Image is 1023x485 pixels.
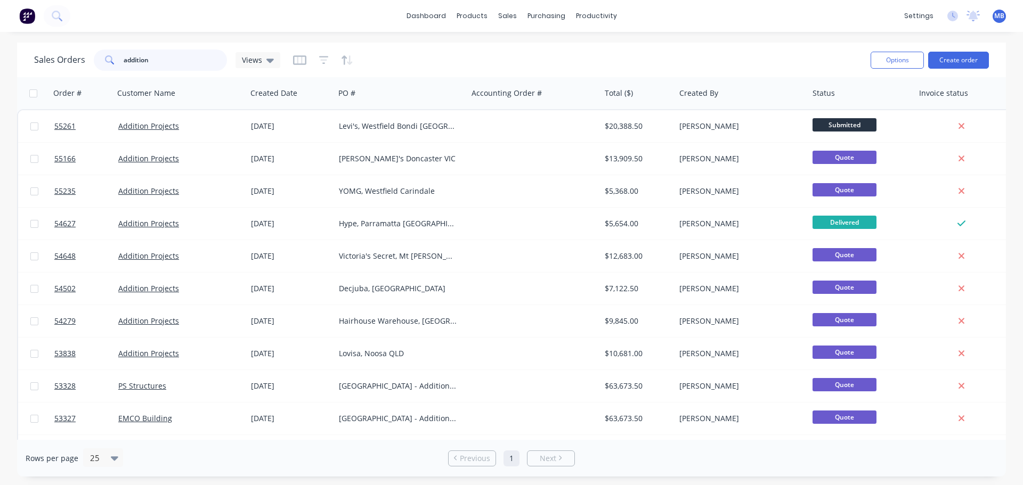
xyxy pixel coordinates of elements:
[605,88,633,98] div: Total ($)
[605,316,668,326] div: $9,845.00
[54,251,76,261] span: 54648
[813,248,876,261] span: Quote
[339,381,457,391] div: [GEOGRAPHIC_DATA] - Additions [GEOGRAPHIC_DATA]
[54,413,76,424] span: 53327
[118,348,179,358] a: Addition Projects
[118,381,166,391] a: PS Structures
[251,121,330,131] div: [DATE]
[19,8,35,24] img: Factory
[54,110,118,142] a: 55261
[53,88,82,98] div: Order #
[605,413,668,424] div: $63,673.50
[605,153,668,164] div: $13,909.50
[251,413,330,424] div: [DATE]
[118,283,179,293] a: Addition Projects
[251,153,330,164] div: [DATE]
[339,316,457,326] div: Hairhouse Warehouse, [GEOGRAPHIC_DATA]
[54,316,76,326] span: 54279
[117,88,175,98] div: Customer Name
[679,348,798,359] div: [PERSON_NAME]
[339,153,457,164] div: [PERSON_NAME]'s Doncaster VIC
[54,370,118,402] a: 53328
[54,305,118,337] a: 54279
[251,316,330,326] div: [DATE]
[54,218,76,229] span: 54627
[54,208,118,240] a: 54627
[401,8,451,24] a: dashboard
[679,153,798,164] div: [PERSON_NAME]
[339,348,457,359] div: Lovisa, Noosa QLD
[460,453,490,464] span: Previous
[339,251,457,261] div: Victoria's Secret, Mt [PERSON_NAME] QLD
[54,435,118,467] a: 53326
[679,283,798,294] div: [PERSON_NAME]
[251,186,330,196] div: [DATE]
[339,413,457,424] div: [GEOGRAPHIC_DATA] - Additions, [GEOGRAPHIC_DATA]
[251,251,330,261] div: [DATE]
[605,121,668,131] div: $20,388.50
[813,216,876,229] span: Delivered
[522,8,571,24] div: purchasing
[251,283,330,294] div: [DATE]
[449,453,496,464] a: Previous page
[54,273,118,305] a: 54502
[339,121,457,131] div: Levi's, Westfield Bondi [GEOGRAPHIC_DATA]
[118,153,179,163] a: Addition Projects
[679,251,798,261] div: [PERSON_NAME]
[679,88,718,98] div: Created By
[54,153,76,164] span: 55166
[54,240,118,272] a: 54648
[679,316,798,326] div: [PERSON_NAME]
[571,8,622,24] div: productivity
[472,88,542,98] div: Accounting Order #
[242,54,262,65] span: Views
[54,283,76,294] span: 54502
[994,11,1004,21] span: MB
[493,8,522,24] div: sales
[679,218,798,229] div: [PERSON_NAME]
[451,8,493,24] div: products
[54,186,76,196] span: 55235
[605,283,668,294] div: $7,122.50
[54,338,118,369] a: 53838
[54,402,118,434] a: 53327
[813,410,876,424] span: Quote
[605,186,668,196] div: $5,368.00
[813,281,876,294] span: Quote
[118,186,179,196] a: Addition Projects
[54,381,76,391] span: 53328
[813,183,876,196] span: Quote
[251,381,330,391] div: [DATE]
[54,175,118,207] a: 55235
[813,118,876,131] span: Submitted
[679,186,798,196] div: [PERSON_NAME]
[605,218,668,229] div: $5,654.00
[118,218,179,228] a: Addition Projects
[118,121,179,131] a: Addition Projects
[540,453,556,464] span: Next
[339,218,457,229] div: Hype, Parramatta [GEOGRAPHIC_DATA]
[251,348,330,359] div: [DATE]
[54,143,118,175] a: 55166
[504,450,519,466] a: Page 1 is your current page
[605,251,668,261] div: $12,683.00
[54,121,76,131] span: 55261
[813,313,876,326] span: Quote
[899,8,939,24] div: settings
[34,55,85,65] h1: Sales Orders
[26,453,78,464] span: Rows per page
[251,218,330,229] div: [DATE]
[679,121,798,131] div: [PERSON_NAME]
[339,186,457,196] div: YOMG, Westfield Carindale
[605,381,668,391] div: $63,673.50
[118,316,179,326] a: Addition Projects
[338,88,355,98] div: PO #
[605,348,668,359] div: $10,681.00
[928,52,989,69] button: Create order
[813,346,876,359] span: Quote
[444,450,579,466] ul: Pagination
[813,151,876,164] span: Quote
[679,413,798,424] div: [PERSON_NAME]
[118,413,172,423] a: EMCO Building
[118,251,179,261] a: Addition Projects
